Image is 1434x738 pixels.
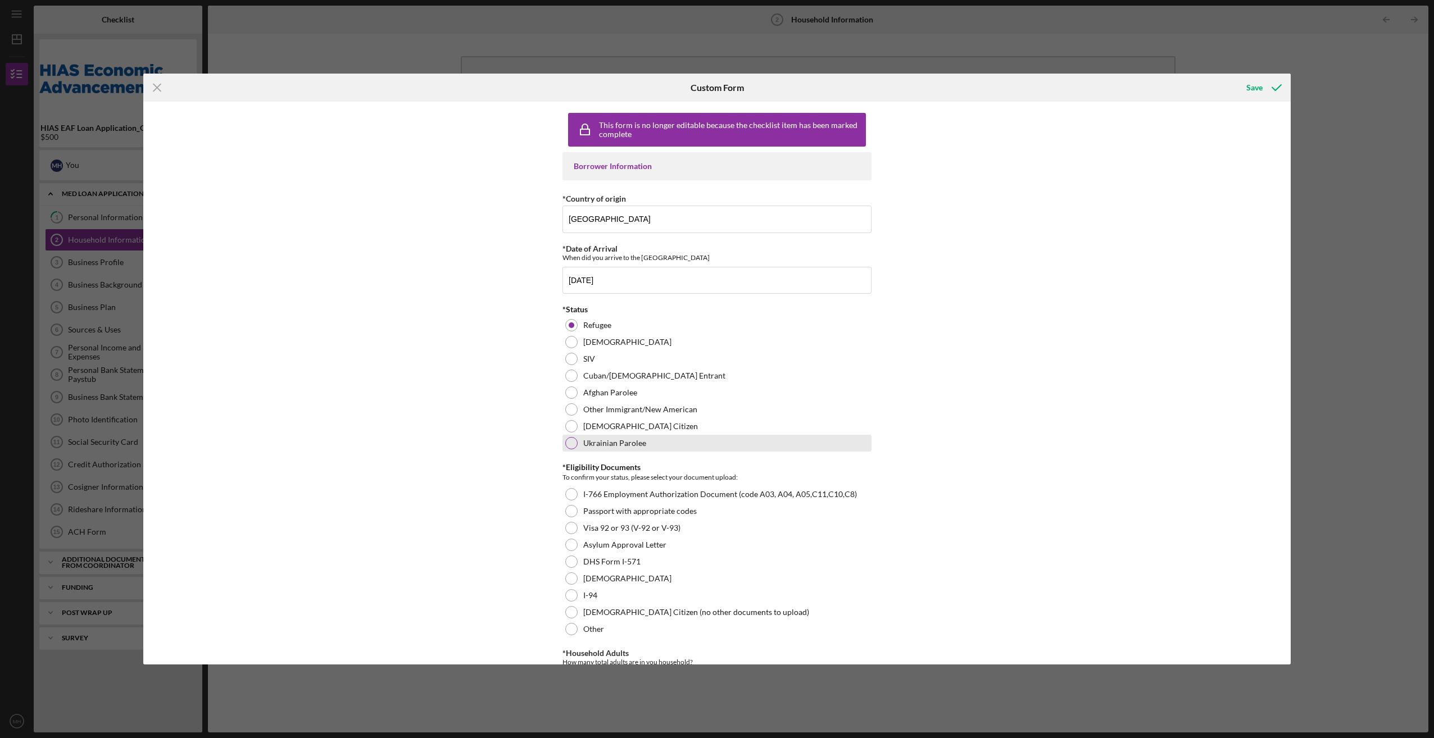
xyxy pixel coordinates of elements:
label: Afghan Parolee [583,388,637,397]
label: Refugee [583,321,611,330]
label: Other Immigrant/New American [583,405,697,414]
h6: Custom Form [691,83,744,93]
label: I-766 Employment Authorization Document (code A03, A04, A05,C11,C10,C8) [583,490,857,499]
label: [DEMOGRAPHIC_DATA] Citizen (no other documents to upload) [583,608,809,617]
label: Visa 92 or 93 (V-92 or V-93) [583,523,680,532]
label: [DEMOGRAPHIC_DATA] Citizen [583,422,698,431]
label: Ukrainian Parolee [583,439,646,448]
label: DHS Form I-571 [583,557,641,566]
label: [DEMOGRAPHIC_DATA] [583,338,671,347]
label: [DEMOGRAPHIC_DATA] [583,574,671,583]
div: *Status [562,305,872,314]
div: How many total adults are in you household? [562,658,872,666]
div: Borrower Information [574,162,860,171]
div: To confirm your status, please select your document upload: [562,472,872,483]
label: *Date of Arrival [562,244,618,253]
div: This form is no longer editable because the checklist item has been marked complete [599,121,863,139]
button: Save [1235,76,1291,99]
label: *Country of origin [562,194,626,203]
div: *Eligibility Documents [562,463,872,472]
div: Save [1246,76,1263,99]
label: Other [583,625,604,634]
label: Passport with appropriate codes [583,507,697,516]
label: SIV [583,354,595,363]
label: Cuban/[DEMOGRAPHIC_DATA] Entrant [583,371,725,380]
label: *Household Adults [562,648,629,658]
label: Asylum Approval Letter [583,540,666,549]
div: When did you arrive to the [GEOGRAPHIC_DATA] [562,253,872,262]
label: I-94 [583,591,597,600]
